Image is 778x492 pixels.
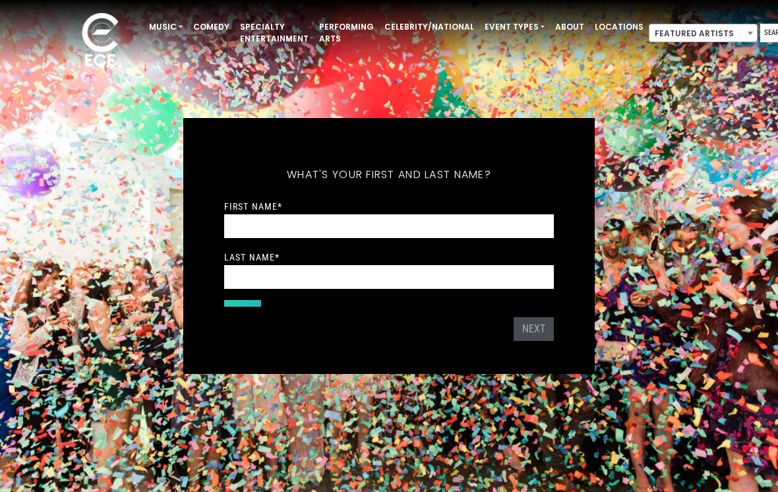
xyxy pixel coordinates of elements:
[314,16,379,50] a: Performing Arts
[224,151,554,199] h5: What's your first and last name?
[67,9,133,73] img: ece_new_logo_whitev2-1.png
[649,24,757,43] span: Featured Artists
[379,16,479,38] a: Celebrity/National
[224,200,282,212] label: First Name
[649,24,758,42] span: Featured Artists
[550,16,589,38] a: About
[235,16,314,50] a: Specialty Entertainment
[188,16,235,38] a: Comedy
[224,251,280,263] label: Last Name
[479,16,550,38] a: Event Types
[589,16,649,38] a: Locations
[144,16,188,38] a: Music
